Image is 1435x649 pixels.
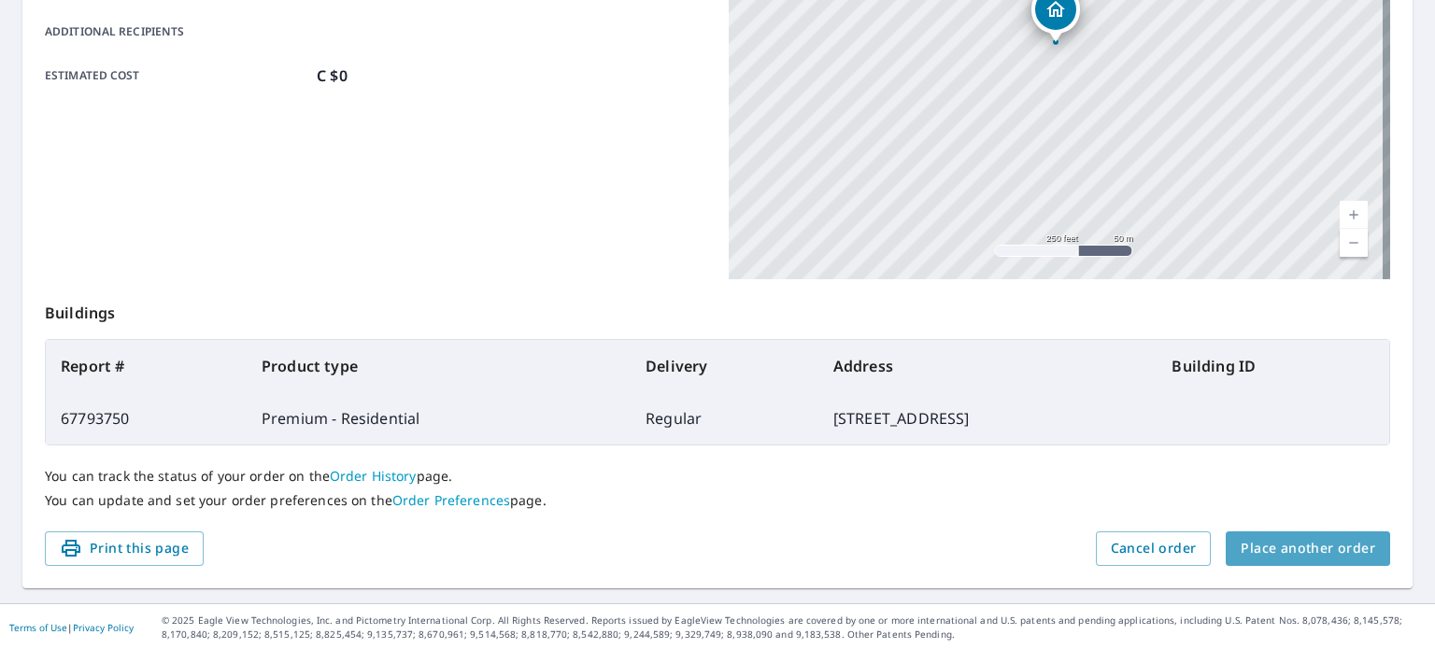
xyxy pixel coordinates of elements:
[1157,340,1389,392] th: Building ID
[247,392,631,444] td: Premium - Residential
[9,621,67,634] a: Terms of Use
[45,64,309,87] p: Estimated cost
[631,340,818,392] th: Delivery
[46,340,247,392] th: Report #
[1111,537,1197,560] span: Cancel order
[1340,201,1368,229] a: Current Level 17, Zoom In
[45,279,1390,339] p: Buildings
[60,537,189,560] span: Print this page
[1340,229,1368,257] a: Current Level 17, Zoom Out
[631,392,818,444] td: Regular
[45,531,204,566] button: Print this page
[45,492,1390,509] p: You can update and set your order preferences on the page.
[330,467,417,485] a: Order History
[46,392,247,444] td: 67793750
[247,340,631,392] th: Product type
[1241,537,1375,560] span: Place another order
[73,621,134,634] a: Privacy Policy
[818,340,1158,392] th: Address
[1096,531,1212,566] button: Cancel order
[392,491,510,509] a: Order Preferences
[9,622,134,633] p: |
[818,392,1158,444] td: [STREET_ADDRESS]
[45,23,309,40] p: Additional recipients
[317,64,348,87] p: C $0
[1226,531,1390,566] button: Place another order
[45,468,1390,485] p: You can track the status of your order on the page.
[162,614,1426,642] p: © 2025 Eagle View Technologies, Inc. and Pictometry International Corp. All Rights Reserved. Repo...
